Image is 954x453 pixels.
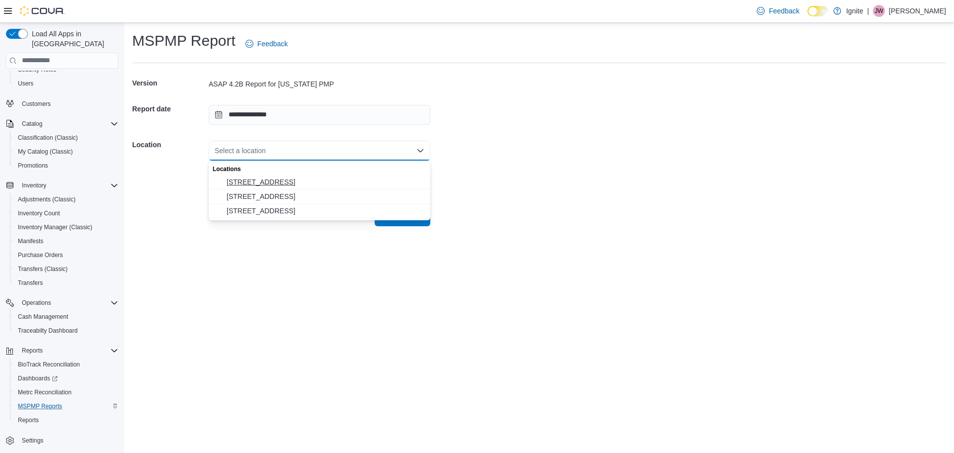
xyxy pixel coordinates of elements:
span: Customers [18,97,118,110]
a: My Catalog (Classic) [14,146,77,158]
button: 5440 I-55 Frontage Road N [209,175,430,189]
button: Manifests [10,234,122,248]
button: Users [10,77,122,91]
button: Settings [2,433,122,448]
a: Inventory Manager (Classic) [14,221,96,233]
a: Metrc Reconciliation [14,386,76,398]
a: Classification (Classic) [14,132,82,144]
span: Purchase Orders [14,249,118,261]
button: 3978 N Gloster Street [209,204,430,218]
button: Promotions [10,159,122,173]
a: MSPMP Reports [14,400,66,412]
h5: Location [132,135,207,155]
button: Close list of options [416,147,424,155]
span: Users [18,80,33,88]
a: Transfers [14,277,47,289]
span: Adjustments (Classic) [14,193,118,205]
div: Locations [209,161,430,175]
span: Classification (Classic) [18,134,78,142]
span: Classification (Classic) [14,132,118,144]
button: Inventory [18,180,50,191]
button: Inventory Count [10,206,122,220]
span: Manifests [18,237,43,245]
button: MSPMP Reports [10,399,122,413]
div: ASAP 4.2B Report for [US_STATE] PMP [209,79,430,89]
a: BioTrack Reconciliation [14,359,84,370]
a: Cash Management [14,311,72,323]
a: Purchase Orders [14,249,67,261]
span: Cash Management [18,313,68,321]
span: BioTrack Reconciliation [14,359,118,370]
button: Transfers (Classic) [10,262,122,276]
p: [PERSON_NAME] [889,5,946,17]
h5: Report date [132,99,207,119]
span: Inventory [22,181,46,189]
button: Transfers [10,276,122,290]
h1: MSPMP Report [132,31,236,51]
span: Manifests [14,235,118,247]
a: Dashboards [10,371,122,385]
p: Ignite [846,5,863,17]
span: Adjustments (Classic) [18,195,76,203]
button: Adjustments (Classic) [10,192,122,206]
span: Reports [14,414,118,426]
input: Press the down key to open a popover containing a calendar. [209,105,430,125]
button: Metrc Reconciliation [10,385,122,399]
span: Transfers (Classic) [14,263,118,275]
span: JW [874,5,883,17]
a: Feedback [753,1,803,21]
button: Traceabilty Dashboard [10,324,122,338]
button: Customers [2,96,122,111]
span: Reports [18,345,118,357]
a: Reports [14,414,43,426]
button: Inventory [2,179,122,192]
span: Metrc Reconciliation [18,388,72,396]
button: Operations [2,296,122,310]
button: Classification (Classic) [10,131,122,145]
a: Traceabilty Dashboard [14,325,81,337]
a: Adjustments (Classic) [14,193,79,205]
span: Metrc Reconciliation [14,386,118,398]
span: BioTrack Reconciliation [18,361,80,368]
span: My Catalog (Classic) [14,146,118,158]
a: Inventory Count [14,207,64,219]
input: Accessible screen reader label [215,145,216,157]
span: Dashboards [14,372,118,384]
a: Transfers (Classic) [14,263,72,275]
a: Users [14,78,37,90]
span: Transfers [18,279,43,287]
span: MSPMP Reports [14,400,118,412]
span: [STREET_ADDRESS] [227,206,424,216]
span: [STREET_ADDRESS] [227,177,424,187]
span: Catalog [22,120,42,128]
button: Cash Management [10,310,122,324]
span: Purchase Orders [18,251,63,259]
span: Feedback [257,39,288,49]
button: Operations [18,297,55,309]
h5: Version [132,73,207,93]
span: Inventory Count [14,207,118,219]
span: Reports [18,416,39,424]
span: Load All Apps in [GEOGRAPHIC_DATA] [28,29,118,49]
span: Users [14,78,118,90]
span: Promotions [18,162,48,170]
div: Choose from the following options [209,161,430,218]
span: Operations [22,299,51,307]
span: Catalog [18,118,118,130]
button: My Catalog (Classic) [10,145,122,159]
span: Dashboards [18,374,58,382]
span: Inventory Count [18,209,60,217]
button: Inventory Manager (Classic) [10,220,122,234]
span: Operations [18,297,118,309]
span: Inventory [18,180,118,191]
span: Feedback [769,6,799,16]
a: Promotions [14,160,52,172]
button: Purchase Orders [10,248,122,262]
span: Inventory Manager (Classic) [18,223,92,231]
button: Reports [2,344,122,358]
img: Cova [20,6,65,16]
span: Traceabilty Dashboard [14,325,118,337]
span: Cash Management [14,311,118,323]
span: Traceabilty Dashboard [18,327,78,335]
